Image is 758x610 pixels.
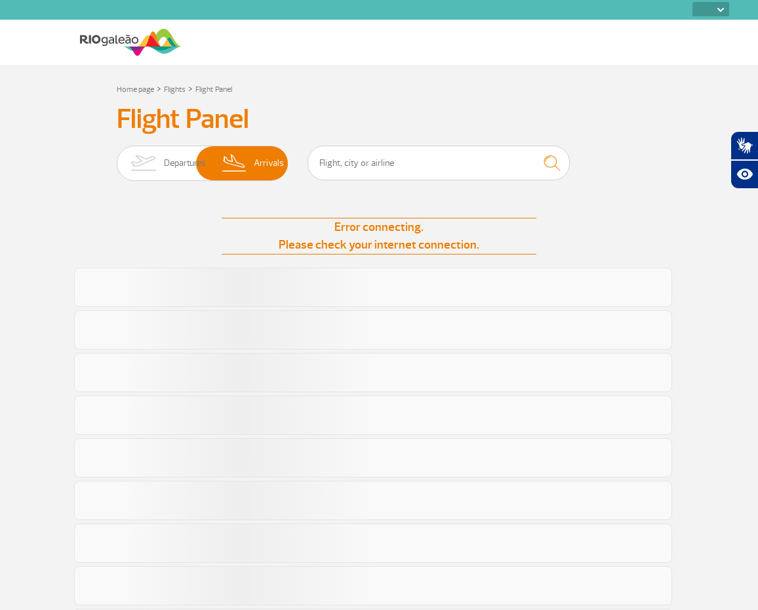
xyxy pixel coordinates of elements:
img: slider-embarque [123,146,164,180]
a: Flights [164,85,186,94]
a: > [188,81,193,96]
img: slider-desembarque [215,146,254,180]
button: Abrir recursos assistivos. [730,160,758,189]
input: Flight, city or airline [308,146,570,180]
div: Plugin de acessibilidade da Hand Talk. [730,131,758,189]
div: Error connecting. Please check your internet connection. [222,218,536,254]
span: Arrivals [254,146,284,180]
h3: Flight Panel [117,103,641,136]
button: Abrir tradutor de língua de sinais. [730,131,758,160]
a: > [157,81,161,96]
a: Flight Panel [195,85,232,94]
span: Departures [164,146,206,180]
a: Home page [117,85,154,94]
